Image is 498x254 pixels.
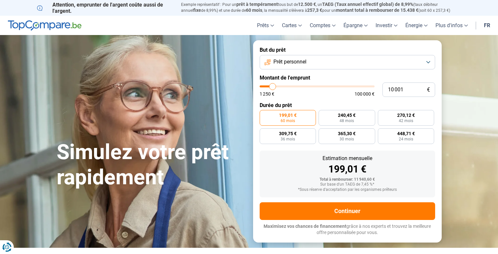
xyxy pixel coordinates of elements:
span: 42 mois [399,119,413,123]
label: Durée du prêt [260,102,435,108]
span: 309,75 € [279,131,297,136]
span: 12.500 € [298,2,316,7]
span: montant total à rembourser de 15.438 € [336,8,418,13]
span: 100 000 € [355,92,375,96]
span: € [427,87,430,93]
span: 257,3 € [307,8,322,13]
a: Cartes [278,16,306,35]
button: Prêt personnel [260,55,435,69]
span: Prêt personnel [273,58,306,65]
a: Énergie [401,16,432,35]
span: 48 mois [340,119,354,123]
p: Attention, emprunter de l'argent coûte aussi de l'argent. [37,2,173,14]
span: 30 mois [340,137,354,141]
span: prêt à tempérament [236,2,278,7]
div: Estimation mensuelle [265,156,430,161]
div: Sur base d'un TAEG de 7,45 %* [265,182,430,187]
span: TAEG (Taux annuel effectif global) de 8,99% [322,2,413,7]
h1: Simulez votre prêt rapidement [57,140,245,190]
div: 199,01 € [265,164,430,174]
span: 60 mois [246,8,262,13]
label: But du prêt [260,47,435,53]
a: Investir [372,16,401,35]
span: 199,01 € [279,113,297,118]
a: Plus d'infos [432,16,472,35]
span: 365,30 € [338,131,356,136]
p: Exemple représentatif : Pour un tous but de , un (taux débiteur annuel de 8,99%) et une durée de ... [181,2,461,13]
span: 270,12 € [397,113,415,118]
div: Total à rembourser: 11 940,60 € [265,177,430,182]
a: Prêts [253,16,278,35]
div: *Sous réserve d'acceptation par les organismes prêteurs [265,188,430,192]
label: Montant de l'emprunt [260,75,435,81]
span: 448,71 € [397,131,415,136]
p: grâce à nos experts et trouvez la meilleure offre personnalisée pour vous. [260,223,435,236]
span: 24 mois [399,137,413,141]
a: fr [480,16,494,35]
span: Maximisez vos chances de financement [264,224,346,229]
a: Épargne [340,16,372,35]
span: 240,45 € [338,113,356,118]
span: 36 mois [281,137,295,141]
a: Comptes [306,16,340,35]
button: Continuer [260,202,435,220]
span: 60 mois [281,119,295,123]
span: 1 250 € [260,92,274,96]
img: TopCompare [8,20,82,31]
span: fixe [193,8,201,13]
